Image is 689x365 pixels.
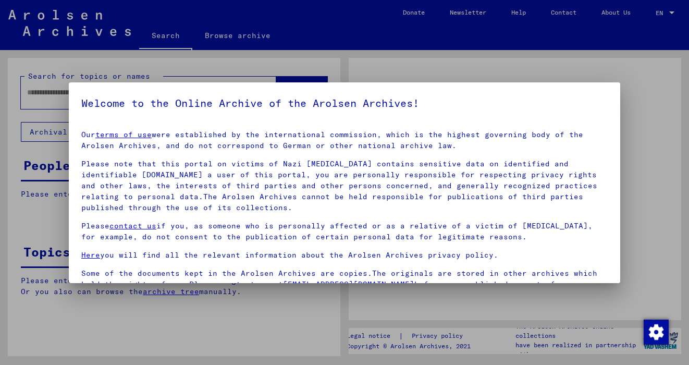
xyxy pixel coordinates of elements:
a: contact us [109,221,156,230]
h5: Welcome to the Online Archive of the Arolsen Archives! [81,95,608,112]
p: Some of the documents kept in the Arolsen Archives are copies.The originals are stored in other a... [81,268,608,301]
a: [EMAIL_ADDRESS][DOMAIN_NAME] [283,279,414,289]
img: Change consent [644,320,669,345]
a: terms of use [95,130,152,139]
a: Here [81,250,100,260]
p: Please note that this portal on victims of Nazi [MEDICAL_DATA] contains sensitive data on identif... [81,159,608,213]
p: Our were established by the international commission, which is the highest governing body of the ... [81,129,608,151]
p: you will find all the relevant information about the Arolsen Archives privacy policy. [81,250,608,261]
p: Please if you, as someone who is personally affected or as a relative of a victim of [MEDICAL_DAT... [81,221,608,242]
